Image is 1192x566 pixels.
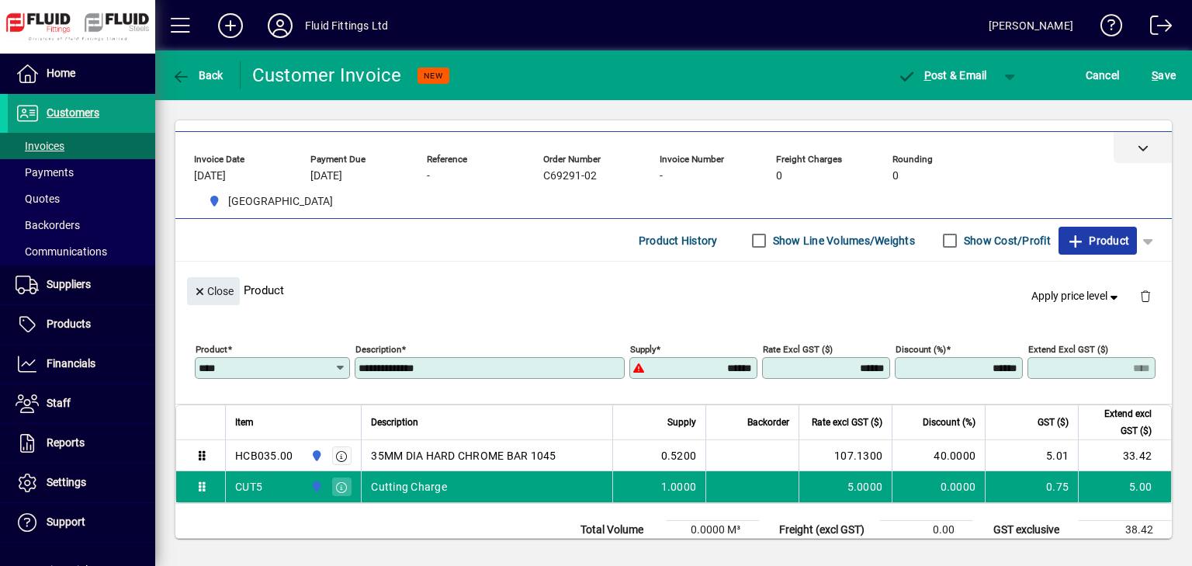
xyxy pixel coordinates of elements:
[8,345,155,384] a: Financials
[202,192,339,211] span: AUCKLAND
[543,170,597,182] span: C69291-02
[235,448,293,464] div: HCB035.00
[747,414,789,431] span: Backorder
[1078,471,1171,502] td: 5.00
[776,170,782,182] span: 0
[1059,227,1137,255] button: Product
[896,344,946,355] mat-label: Discount (%)
[47,318,91,330] span: Products
[763,344,833,355] mat-label: Rate excl GST ($)
[47,397,71,409] span: Staff
[666,521,759,540] td: 0.0000 M³
[183,283,244,297] app-page-header-button: Close
[8,266,155,304] a: Suppliers
[1127,289,1164,303] app-page-header-button: Delete
[771,521,880,540] td: Freight (excl GST)
[1152,69,1158,82] span: S
[892,471,985,502] td: 0.0000
[235,414,254,431] span: Item
[16,166,74,179] span: Payments
[187,277,240,305] button: Close
[168,61,227,89] button: Back
[16,140,64,152] span: Invoices
[985,440,1078,471] td: 5.01
[193,279,234,304] span: Close
[892,440,985,471] td: 40.0000
[355,344,401,355] mat-label: Description
[632,227,724,255] button: Product History
[1079,521,1172,540] td: 38.42
[47,436,85,449] span: Reports
[194,170,226,182] span: [DATE]
[812,414,882,431] span: Rate excl GST ($)
[985,471,1078,502] td: 0.75
[897,69,987,82] span: ost & Email
[371,414,418,431] span: Description
[1152,63,1176,88] span: ave
[305,13,388,38] div: Fluid Fittings Ltd
[639,228,718,253] span: Product History
[924,69,931,82] span: P
[1148,61,1180,89] button: Save
[206,12,255,40] button: Add
[1086,63,1120,88] span: Cancel
[989,13,1073,38] div: [PERSON_NAME]
[8,503,155,542] a: Support
[661,479,697,495] span: 1.0000
[8,212,155,238] a: Backorders
[371,479,447,495] span: Cutting Charge
[1088,405,1152,439] span: Extend excl GST ($)
[809,479,882,495] div: 5.0000
[880,521,973,540] td: 0.00
[235,479,262,495] div: CUT5
[47,106,99,119] span: Customers
[986,521,1079,540] td: GST exclusive
[770,233,915,248] label: Show Line Volumes/Weights
[8,238,155,265] a: Communications
[1028,344,1108,355] mat-label: Extend excl GST ($)
[889,61,995,89] button: Post & Email
[47,476,86,488] span: Settings
[667,414,696,431] span: Supply
[8,424,155,463] a: Reports
[427,170,430,182] span: -
[47,516,85,528] span: Support
[371,448,556,464] span: 35MM DIA HARD CHROME BAR 1045
[310,170,342,182] span: [DATE]
[16,193,60,205] span: Quotes
[8,159,155,186] a: Payments
[175,262,1172,318] div: Product
[47,67,75,79] span: Home
[660,170,663,182] span: -
[961,233,1051,248] label: Show Cost/Profit
[1089,3,1123,54] a: Knowledge Base
[307,447,324,464] span: AUCKLAND
[8,464,155,502] a: Settings
[630,344,656,355] mat-label: Supply
[47,278,91,290] span: Suppliers
[8,384,155,423] a: Staff
[1082,61,1124,89] button: Cancel
[16,219,80,231] span: Backorders
[1138,3,1173,54] a: Logout
[228,193,333,210] span: [GEOGRAPHIC_DATA]
[172,69,223,82] span: Back
[923,414,975,431] span: Discount (%)
[424,71,443,81] span: NEW
[8,186,155,212] a: Quotes
[1031,288,1121,304] span: Apply price level
[1025,283,1128,311] button: Apply price level
[307,478,324,495] span: AUCKLAND
[8,133,155,159] a: Invoices
[661,448,697,464] span: 0.5200
[252,63,402,88] div: Customer Invoice
[196,344,227,355] mat-label: Product
[255,12,305,40] button: Profile
[47,357,95,370] span: Financials
[1066,228,1129,253] span: Product
[16,245,107,258] span: Communications
[1078,440,1171,471] td: 33.42
[155,61,241,89] app-page-header-button: Back
[892,170,899,182] span: 0
[8,54,155,93] a: Home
